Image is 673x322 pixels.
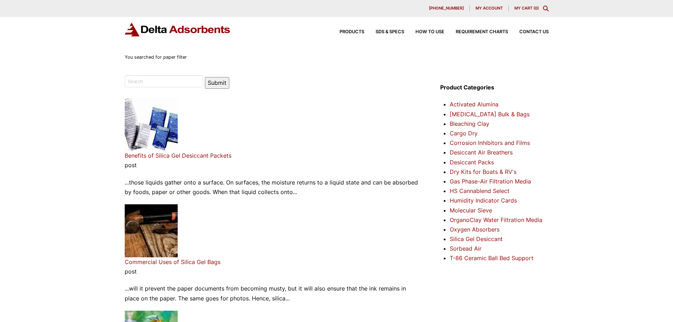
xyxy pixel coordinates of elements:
a: Humidity Indicator Cards [450,197,517,204]
a: Silica Gel Desiccant [450,235,503,242]
a: How to Use [404,30,444,34]
a: Contact Us [508,30,549,34]
input: Search [125,75,203,87]
img: Desiccant Packets [125,98,178,151]
span: SDS & SPECS [376,30,404,34]
a: Oxygen Absorbers [450,226,500,233]
a: Gas Phase-Air Filtration Media [450,178,531,185]
a: My account [470,6,509,11]
a: Desiccant Air Breathers [450,149,513,156]
a: [PHONE_NUMBER] [423,6,470,11]
a: Activated Alumina [450,101,498,108]
a: Desiccant Packs [450,159,494,166]
img: Rusty Tools [125,204,178,257]
a: Corrosion Inhibitors and Films [450,139,530,146]
a: T-86 Ceramic Ball Bed Support [450,254,533,262]
a: [MEDICAL_DATA] Bulk & Bags [450,111,530,118]
img: Delta Adsorbents [125,23,231,36]
a: My Cart (0) [514,6,539,11]
a: Molecular Sieve [450,207,492,214]
span: [PHONE_NUMBER] [429,6,464,10]
span: Products [340,30,364,34]
button: Submit [205,77,229,89]
span: Contact Us [519,30,549,34]
a: Dry Kits for Boats & RV's [450,168,516,175]
a: SDS & SPECS [364,30,404,34]
span: How to Use [415,30,444,34]
span: Requirement Charts [456,30,508,34]
a: Sorbead Air [450,245,482,252]
span: 0 [535,6,537,11]
a: Bleaching Clay [450,120,489,127]
span: You searched for paper filter [125,54,187,60]
div: Toggle Modal Content [543,6,549,11]
a: Products [328,30,364,34]
a: Benefits of Silica Gel Desiccant Packets [125,152,231,159]
a: HS Cannablend Select [450,187,509,194]
h4: Product Categories [440,83,548,92]
a: OrganoClay Water Filtration Media [450,216,542,223]
p: ...those liquids gather onto a surface. On surfaces, the moisture returns to a liquid state and c... [125,178,419,197]
a: Requirement Charts [444,30,508,34]
span: My account [476,6,503,10]
p: post [125,160,419,170]
a: Commercial Uses of Silica Gel Bags [125,258,220,265]
p: ...will it prevent the paper documents from becoming musty, but it will also ensure that the ink ... [125,284,419,303]
p: post [125,267,419,276]
a: Cargo Dry [450,130,478,137]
